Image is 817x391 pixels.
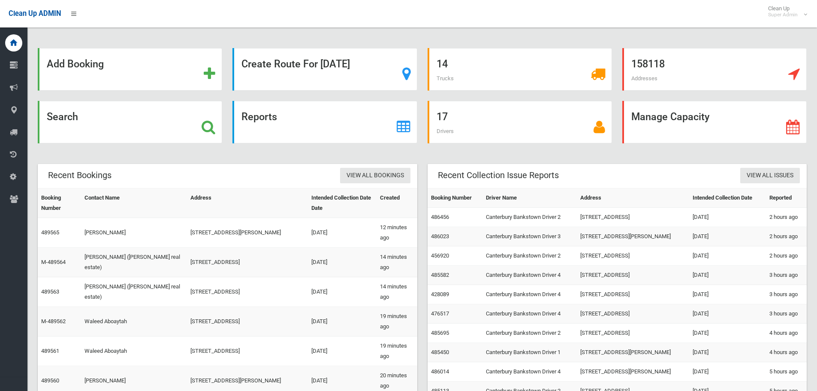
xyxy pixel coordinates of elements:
[437,58,448,70] strong: 14
[689,362,766,382] td: [DATE]
[38,167,122,184] header: Recent Bookings
[377,188,417,218] th: Created
[41,259,66,265] a: M-489564
[766,266,807,285] td: 3 hours ago
[187,248,308,277] td: [STREET_ADDRESS]
[766,246,807,266] td: 2 hours ago
[340,168,410,184] a: View All Bookings
[482,227,577,246] td: Canterbury Bankstown Driver 3
[631,111,709,123] strong: Manage Capacity
[482,285,577,304] td: Canterbury Bankstown Driver 4
[766,285,807,304] td: 3 hours ago
[689,188,766,208] th: Intended Collection Date
[41,318,66,324] a: M-489562
[482,304,577,324] td: Canterbury Bankstown Driver 4
[577,246,689,266] td: [STREET_ADDRESS]
[308,248,377,277] td: [DATE]
[187,336,308,366] td: [STREET_ADDRESS]
[377,307,417,336] td: 19 minutes ago
[482,362,577,382] td: Canterbury Bankstown Driver 4
[308,307,377,336] td: [DATE]
[577,343,689,362] td: [STREET_ADDRESS][PERSON_NAME]
[377,336,417,366] td: 19 minutes ago
[41,288,59,295] a: 489563
[47,111,78,123] strong: Search
[308,277,377,307] td: [DATE]
[431,214,449,220] a: 486456
[482,208,577,227] td: Canterbury Bankstown Driver 2
[766,304,807,324] td: 3 hours ago
[689,266,766,285] td: [DATE]
[577,304,689,324] td: [STREET_ADDRESS]
[81,218,187,248] td: [PERSON_NAME]
[47,58,104,70] strong: Add Booking
[577,188,689,208] th: Address
[428,188,482,208] th: Booking Number
[689,304,766,324] td: [DATE]
[577,227,689,246] td: [STREET_ADDRESS][PERSON_NAME]
[482,324,577,343] td: Canterbury Bankstown Driver 2
[187,188,308,218] th: Address
[689,343,766,362] td: [DATE]
[241,111,277,123] strong: Reports
[689,208,766,227] td: [DATE]
[377,277,417,307] td: 14 minutes ago
[482,188,577,208] th: Driver Name
[431,272,449,278] a: 485582
[431,252,449,259] a: 456920
[38,48,222,91] a: Add Booking
[308,336,377,366] td: [DATE]
[431,291,449,297] a: 428089
[768,12,798,18] small: Super Admin
[482,266,577,285] td: Canterbury Bankstown Driver 4
[766,343,807,362] td: 4 hours ago
[631,58,665,70] strong: 158118
[689,227,766,246] td: [DATE]
[428,48,612,91] a: 14 Trucks
[482,343,577,362] td: Canterbury Bankstown Driver 1
[187,307,308,336] td: [STREET_ADDRESS]
[377,218,417,248] td: 12 minutes ago
[482,246,577,266] td: Canterbury Bankstown Driver 2
[428,101,612,143] a: 17 Drivers
[81,248,187,277] td: [PERSON_NAME] ([PERSON_NAME] real estate)
[41,377,59,384] a: 489560
[187,277,308,307] td: [STREET_ADDRESS]
[431,368,449,375] a: 486014
[577,266,689,285] td: [STREET_ADDRESS]
[431,233,449,239] a: 486023
[766,208,807,227] td: 2 hours ago
[81,277,187,307] td: [PERSON_NAME] ([PERSON_NAME] real estate)
[377,248,417,277] td: 14 minutes ago
[38,101,222,143] a: Search
[232,101,417,143] a: Reports
[437,75,454,82] span: Trucks
[41,348,59,354] a: 489561
[428,167,569,184] header: Recent Collection Issue Reports
[431,349,449,355] a: 485450
[437,111,448,123] strong: 17
[764,5,806,18] span: Clean Up
[689,285,766,304] td: [DATE]
[241,58,350,70] strong: Create Route For [DATE]
[577,208,689,227] td: [STREET_ADDRESS]
[437,128,454,134] span: Drivers
[577,324,689,343] td: [STREET_ADDRESS]
[431,330,449,336] a: 485695
[766,227,807,246] td: 2 hours ago
[622,48,807,91] a: 158118 Addresses
[81,307,187,336] td: Waleed Aboaytah
[766,362,807,382] td: 5 hours ago
[9,9,61,18] span: Clean Up ADMIN
[232,48,417,91] a: Create Route For [DATE]
[187,218,308,248] td: [STREET_ADDRESS][PERSON_NAME]
[41,229,59,236] a: 489565
[81,188,187,218] th: Contact Name
[308,218,377,248] td: [DATE]
[631,75,657,82] span: Addresses
[577,285,689,304] td: [STREET_ADDRESS]
[689,246,766,266] td: [DATE]
[308,188,377,218] th: Intended Collection Date Date
[38,188,81,218] th: Booking Number
[431,310,449,317] a: 476517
